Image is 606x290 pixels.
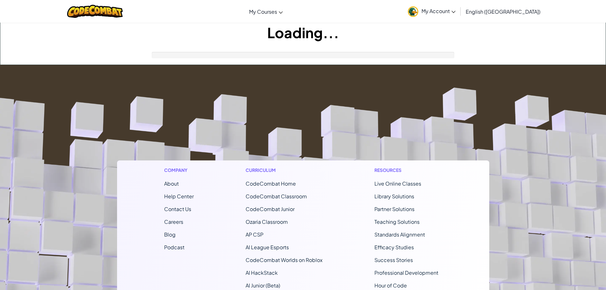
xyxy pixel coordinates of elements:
[374,167,442,173] h1: Resources
[0,23,606,42] h1: Loading...
[246,167,323,173] h1: Curriculum
[246,244,289,251] a: AI League Esports
[164,180,179,187] a: About
[374,231,425,238] a: Standards Alignment
[246,3,286,20] a: My Courses
[374,269,438,276] a: Professional Development
[67,5,123,18] img: CodeCombat logo
[374,282,407,289] a: Hour of Code
[249,8,277,15] span: My Courses
[246,269,278,276] a: AI HackStack
[246,218,288,225] a: Ozaria Classroom
[164,167,194,173] h1: Company
[408,6,418,17] img: avatar
[164,206,191,212] span: Contact Us
[405,1,459,21] a: My Account
[164,231,176,238] a: Blog
[421,8,456,14] span: My Account
[374,180,421,187] a: Live Online Classes
[466,8,540,15] span: English ([GEOGRAPHIC_DATA])
[246,180,296,187] span: CodeCombat Home
[164,244,185,251] a: Podcast
[374,244,414,251] a: Efficacy Studies
[374,257,413,263] a: Success Stories
[164,193,194,200] a: Help Center
[463,3,544,20] a: English ([GEOGRAPHIC_DATA])
[246,193,307,200] a: CodeCombat Classroom
[374,218,420,225] a: Teaching Solutions
[246,257,323,263] a: CodeCombat Worlds on Roblox
[246,282,280,289] a: AI Junior (Beta)
[246,206,295,212] a: CodeCombat Junior
[246,231,263,238] a: AP CSP
[164,218,183,225] a: Careers
[374,193,414,200] a: Library Solutions
[374,206,414,212] a: Partner Solutions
